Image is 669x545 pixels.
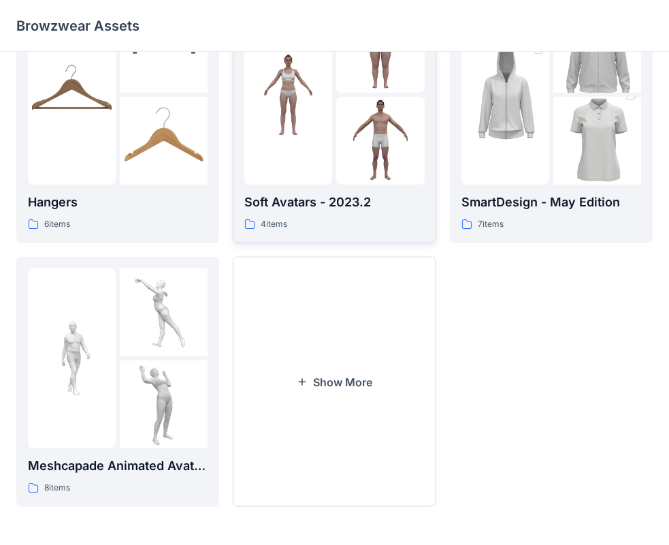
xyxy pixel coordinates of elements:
img: folder 3 [120,360,208,448]
p: 8 items [44,481,70,495]
img: folder 1 [461,29,549,161]
a: folder 1folder 2folder 3Meshcapade Animated Avatars8items [16,257,219,507]
img: folder 1 [28,50,116,138]
p: Soft Avatars - 2023.2 [244,193,424,212]
p: Meshcapade Animated Avatars [28,456,208,476]
img: folder 1 [28,314,116,402]
p: Browzwear Assets [16,16,140,35]
p: 7 items [478,217,504,232]
p: 4 items [261,217,287,232]
p: 6 items [44,217,70,232]
img: folder 3 [553,75,641,207]
button: Show More [233,257,436,507]
p: SmartDesign - May Edition [461,193,641,212]
img: folder 3 [120,97,208,185]
img: folder 1 [244,50,332,138]
img: folder 3 [336,97,424,185]
p: Hangers [28,193,208,212]
img: folder 2 [120,268,208,356]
